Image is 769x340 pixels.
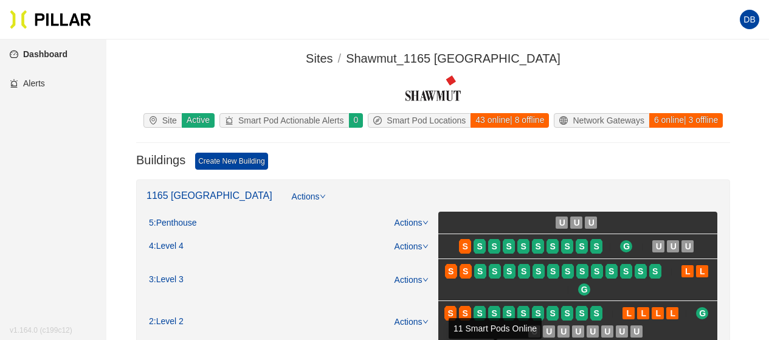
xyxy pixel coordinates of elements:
span: : Level 4 [154,241,184,252]
span: S [463,265,468,278]
span: S [463,240,468,253]
span: : Level 2 [154,316,184,327]
span: environment [149,116,162,125]
img: Pillar Technologies [10,10,91,29]
a: Actions [395,275,429,285]
span: down [422,220,429,226]
span: S [492,307,497,320]
span: down [422,243,429,249]
div: 2 [149,316,184,327]
span: S [623,265,629,278]
span: L [670,307,675,320]
a: Actions [395,317,429,327]
span: U [590,325,596,338]
span: S [536,240,541,253]
a: Create New Building [195,153,267,170]
span: : Penthouse [154,218,197,229]
span: down [422,277,429,283]
span: global [559,116,573,125]
span: U [575,325,581,338]
span: S [594,307,599,320]
span: down [320,193,326,199]
span: compass [373,116,387,125]
span: U [671,240,677,253]
div: Network Gateways [554,114,649,127]
span: U [560,325,567,338]
span: S [565,240,570,253]
div: 43 online | 8 offline [470,113,549,128]
span: L [685,265,691,278]
img: Shawmut [404,73,462,103]
h3: Buildings [136,153,185,170]
span: S [521,307,526,320]
span: U [604,325,610,338]
span: S [463,307,468,320]
div: Active [181,113,215,128]
span: S [492,265,497,278]
span: U [619,325,625,338]
span: L [641,307,646,320]
div: 4 [149,241,184,252]
span: S [579,240,585,253]
span: U [559,216,565,229]
span: S [594,265,599,278]
div: 0 [348,113,364,128]
span: U [574,216,580,229]
span: G [623,240,630,253]
a: alertAlerts [10,78,45,88]
span: U [656,240,662,253]
span: L [626,307,632,320]
span: S [579,307,585,320]
span: S [609,265,614,278]
span: S [550,240,556,253]
span: S [550,307,556,320]
a: 1165 [GEOGRAPHIC_DATA] [147,190,272,201]
span: U [633,325,640,338]
span: S [506,307,512,320]
span: alert [225,116,238,125]
span: S [521,265,526,278]
span: : Level 3 [154,274,184,285]
span: S [536,265,541,278]
span: S [477,240,483,253]
span: S [448,307,453,320]
span: S [477,265,483,278]
span: S [521,240,526,253]
span: S [579,265,585,278]
span: G [581,283,588,296]
span: S [594,240,599,253]
span: U [546,325,552,338]
a: dashboardDashboard [10,49,67,59]
span: S [477,307,483,320]
div: Smart Pod Locations [368,114,471,127]
div: Shawmut_1165 [GEOGRAPHIC_DATA] [346,49,560,68]
span: / [338,52,342,65]
span: down [422,319,429,325]
span: S [565,265,570,278]
div: 6 online | 3 offline [649,113,723,128]
div: 3 [149,274,184,285]
div: 5 [149,218,197,229]
a: Actions [395,241,429,251]
span: DB [743,10,755,29]
span: S [550,265,556,278]
div: 11 Smart Pods Online [449,318,542,339]
a: Actions [395,218,429,227]
span: G [699,307,706,320]
a: alertSmart Pod Actionable Alerts0 [217,113,365,128]
span: S [652,265,658,278]
a: Actions [292,190,326,212]
span: S [565,307,570,320]
span: S [536,307,541,320]
span: U [588,216,595,229]
span: L [700,265,705,278]
div: Site [144,114,182,127]
span: S [506,265,512,278]
div: Smart Pod Actionable Alerts [220,114,349,127]
span: U [685,240,691,253]
span: S [448,265,453,278]
span: S [638,265,643,278]
span: L [655,307,661,320]
span: S [492,240,497,253]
